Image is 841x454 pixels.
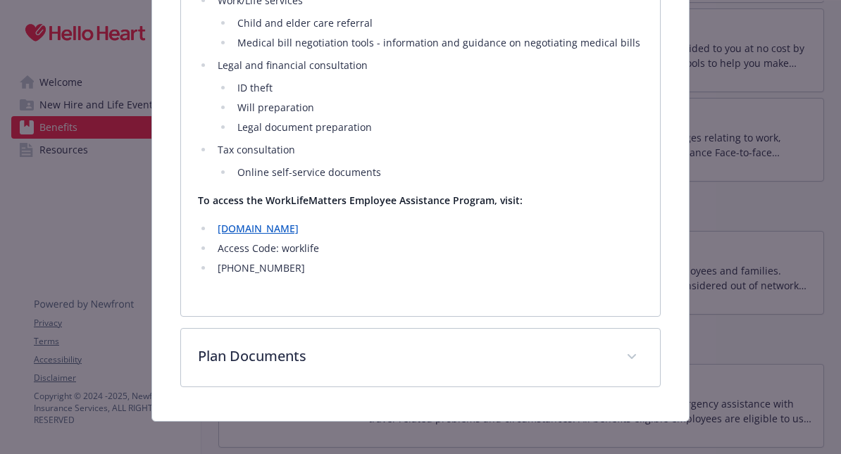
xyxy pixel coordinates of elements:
li: Will preparation [233,99,643,116]
li: Legal document preparation [233,119,643,136]
p: Plan Documents [198,346,609,367]
a: [DOMAIN_NAME] [218,222,299,235]
li: Medical bill negotiation tools - information and guidance on negotiating medical bills [233,34,643,51]
li: Online self-service documents [233,164,643,181]
li: Access Code: worklife [213,240,643,257]
div: Plan Documents [181,329,660,386]
li: ID theft [233,80,643,96]
strong: To access the WorkLifeMatters Employee Assistance Program, visit: [198,194,523,207]
li: [PHONE_NUMBER] [213,260,643,277]
li: Tax consultation [213,141,643,181]
li: Child and elder care referral [233,15,643,32]
li: Legal and financial consultation [213,57,643,136]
